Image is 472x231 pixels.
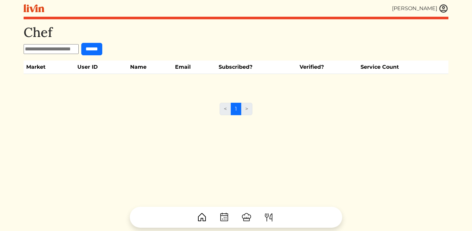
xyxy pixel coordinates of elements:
[392,5,437,12] div: [PERSON_NAME]
[24,61,75,74] th: Market
[216,61,297,74] th: Subscribed?
[128,61,172,74] th: Name
[75,61,128,74] th: User ID
[219,212,229,222] img: CalendarDots-5bcf9d9080389f2a281d69619e1c85352834be518fbc73d9501aef674afc0d57.svg
[439,4,448,13] img: user_account-e6e16d2ec92f44fc35f99ef0dc9cddf60790bfa021a6ecb1c896eb5d2907b31c.svg
[24,25,448,40] h1: Chef
[172,61,216,74] th: Email
[231,103,241,115] a: 1
[197,212,207,222] img: House-9bf13187bcbb5817f509fe5e7408150f90897510c4275e13d0d5fca38e0b5951.svg
[241,212,252,222] img: ChefHat-a374fb509e4f37eb0702ca99f5f64f3b6956810f32a249b33092029f8484b388.svg
[264,212,274,222] img: ForkKnife-55491504ffdb50bab0c1e09e7649658475375261d09fd45db06cec23bce548bf.svg
[220,103,252,120] nav: Page
[358,61,448,74] th: Service Count
[297,61,358,74] th: Verified?
[24,4,44,12] img: livin-logo-a0d97d1a881af30f6274990eb6222085a2533c92bbd1e4f22c21b4f0d0e3210c.svg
